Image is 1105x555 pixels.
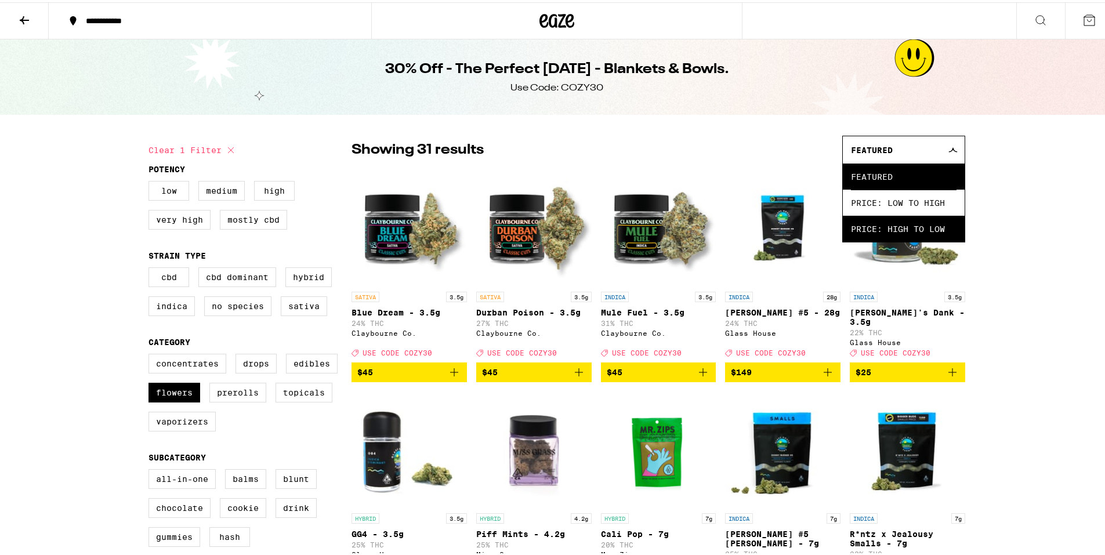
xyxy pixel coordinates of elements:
[276,380,332,400] label: Topicals
[851,161,957,187] span: Featured
[476,306,592,315] p: Durban Poison - 3.5g
[352,138,484,158] p: Showing 31 results
[385,57,729,77] h1: 30% Off - The Perfect [DATE] - Blankets & Bowls.
[601,327,716,335] div: Claybourne Co.
[601,306,716,315] p: Mule Fuel - 3.5g
[850,168,965,360] a: Open page for Hank's Dank - 3.5g from Glass House
[476,360,592,380] button: Add to bag
[209,380,266,400] label: Prerolls
[571,511,592,521] p: 4.2g
[725,168,840,284] img: Glass House - Donny Burger #5 - 28g
[352,168,467,284] img: Claybourne Co. - Blue Dream - 3.5g
[850,360,965,380] button: Add to bag
[856,365,871,375] span: $25
[476,389,592,505] img: Miss Grass - Piff Mints - 4.2g
[148,496,211,516] label: Chocolate
[148,467,216,487] label: All-In-One
[861,347,930,354] span: USE CODE COZY30
[607,365,622,375] span: $45
[276,467,317,487] label: Blunt
[254,179,295,198] label: High
[220,496,266,516] label: Cookie
[357,365,373,375] span: $45
[7,8,84,17] span: Hi. Need any help?
[487,347,557,354] span: USE CODE COZY30
[352,289,379,300] p: SATIVA
[601,360,716,380] button: Add to bag
[601,289,629,300] p: INDICA
[352,389,467,505] img: Glass House - GG4 - 3.5g
[204,294,271,314] label: No Species
[850,389,965,505] img: Glass House - R*ntz x Jealousy Smalls - 7g
[851,213,957,240] span: Price: High to Low
[148,335,190,344] legend: Category
[148,451,206,460] legend: Subcategory
[352,327,467,335] div: Claybourne Co.
[695,289,716,300] p: 3.5g
[352,527,467,536] p: GG4 - 3.5g
[476,539,592,546] p: 25% THC
[725,527,840,546] p: [PERSON_NAME] #5 [PERSON_NAME] - 7g
[725,327,840,335] div: Glass House
[725,360,840,380] button: Add to bag
[601,389,716,505] img: Mr. Zips - Cali Pop - 7g
[148,380,200,400] label: Flowers
[476,527,592,536] p: Piff Mints - 4.2g
[725,511,753,521] p: INDICA
[148,265,189,285] label: CBD
[482,365,498,375] span: $45
[352,360,467,380] button: Add to bag
[601,527,716,536] p: Cali Pop - 7g
[352,317,467,325] p: 24% THC
[209,525,250,545] label: Hash
[148,525,200,545] label: Gummies
[220,208,287,227] label: Mostly CBD
[148,351,226,371] label: Concentrates
[148,294,195,314] label: Indica
[476,317,592,325] p: 27% THC
[702,511,716,521] p: 7g
[476,289,504,300] p: SATIVA
[731,365,752,375] span: $149
[148,208,211,227] label: Very High
[827,511,840,521] p: 7g
[476,327,592,335] div: Claybourne Co.
[612,347,682,354] span: USE CODE COZY30
[352,511,379,521] p: HYBRID
[944,289,965,300] p: 3.5g
[446,511,467,521] p: 3.5g
[850,289,878,300] p: INDICA
[286,351,338,371] label: Edibles
[225,467,266,487] label: Balms
[148,162,185,172] legend: Potency
[198,265,276,285] label: CBD Dominant
[601,539,716,546] p: 20% THC
[725,289,753,300] p: INDICA
[236,351,277,371] label: Drops
[352,306,467,315] p: Blue Dream - 3.5g
[476,168,592,360] a: Open page for Durban Poison - 3.5g from Claybourne Co.
[363,347,432,354] span: USE CODE COZY30
[148,249,206,258] legend: Strain Type
[850,511,878,521] p: INDICA
[850,527,965,546] p: R*ntz x Jealousy Smalls - 7g
[148,133,238,162] button: Clear 1 filter
[601,511,629,521] p: HYBRID
[725,317,840,325] p: 24% THC
[851,187,957,213] span: Price: Low to High
[850,306,965,324] p: [PERSON_NAME]'s Dank - 3.5g
[571,289,592,300] p: 3.5g
[725,389,840,505] img: Glass House - Donny Burger #5 Smalls - 7g
[446,289,467,300] p: 3.5g
[850,336,965,344] div: Glass House
[285,265,332,285] label: Hybrid
[601,168,716,284] img: Claybourne Co. - Mule Fuel - 3.5g
[476,511,504,521] p: HYBRID
[951,511,965,521] p: 7g
[725,168,840,360] a: Open page for Donny Burger #5 - 28g from Glass House
[725,306,840,315] p: [PERSON_NAME] #5 - 28g
[148,179,189,198] label: Low
[601,317,716,325] p: 31% THC
[276,496,317,516] label: Drink
[850,327,965,334] p: 22% THC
